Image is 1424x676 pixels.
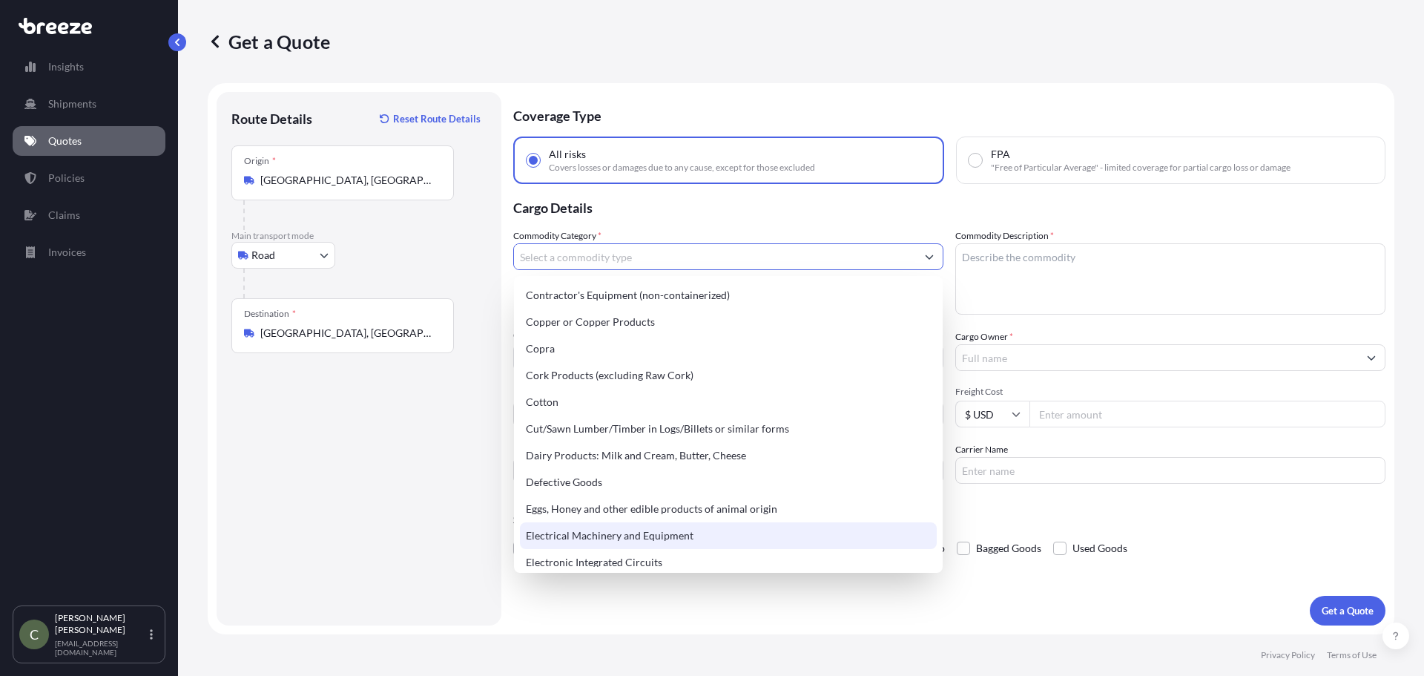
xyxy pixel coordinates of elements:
p: Shipments [48,96,96,111]
div: Copra [520,335,937,362]
button: Show suggestions [916,243,943,270]
p: Route Details [231,110,312,128]
input: Origin [260,173,435,188]
span: Covers losses or damages due to any cause, except for those excluded [549,162,815,174]
p: [EMAIL_ADDRESS][DOMAIN_NAME] [55,639,147,657]
label: Booking Reference [513,442,587,457]
label: Commodity Category [513,229,601,243]
span: All risks [549,147,586,162]
span: Freight Cost [955,386,1385,398]
p: Cargo Details [513,184,1385,229]
input: Select a commodity type [514,243,916,270]
div: Defective Goods [520,469,937,496]
p: Quotes [48,134,82,148]
p: Claims [48,208,80,223]
label: Commodity Description [955,229,1054,243]
div: Cut/Sawn Lumber/Timber in Logs/Billets or similar forms [520,416,937,442]
input: Enter amount [1029,401,1385,427]
div: Origin [244,155,276,167]
div: Copper or Copper Products [520,309,937,335]
div: Electrical Machinery and Equipment [520,522,937,549]
label: Cargo Owner [955,329,1013,344]
span: Road [251,248,275,263]
p: Invoices [48,245,86,260]
div: Electronic Integrated Circuits [520,549,937,576]
span: Load Type [513,386,558,401]
div: Destination [244,308,296,320]
button: Select transport [231,242,335,269]
p: Terms of Use [1327,649,1377,661]
input: Your internal reference [513,457,943,484]
p: Reset Route Details [393,111,481,126]
label: Carrier Name [955,442,1008,457]
span: Commodity Value [513,329,943,341]
p: Special Conditions [513,513,1385,525]
p: Privacy Policy [1261,649,1315,661]
span: C [30,627,39,642]
div: Cork Products (excluding Raw Cork) [520,362,937,389]
span: Bagged Goods [976,537,1041,559]
input: Full name [956,344,1358,371]
input: Destination [260,326,435,341]
div: Dairy Products: Milk and Cream, Butter, Cheese [520,442,937,469]
p: Get a Quote [1322,603,1374,618]
p: Get a Quote [208,30,330,53]
input: Enter name [955,457,1385,484]
div: Eggs, Honey and other edible products of animal origin [520,496,937,522]
p: [PERSON_NAME] [PERSON_NAME] [55,612,147,636]
span: "Free of Particular Average" - limited coverage for partial cargo loss or damage [991,162,1290,174]
span: Used Goods [1072,537,1127,559]
p: Policies [48,171,85,186]
div: Contractor's Equipment (non-containerized) [520,282,937,309]
div: Cotton [520,389,937,416]
p: Coverage Type [513,92,1385,137]
p: Insights [48,59,84,74]
p: Main transport mode [231,230,487,242]
button: Show suggestions [1358,344,1385,371]
span: FPA [991,147,1010,162]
